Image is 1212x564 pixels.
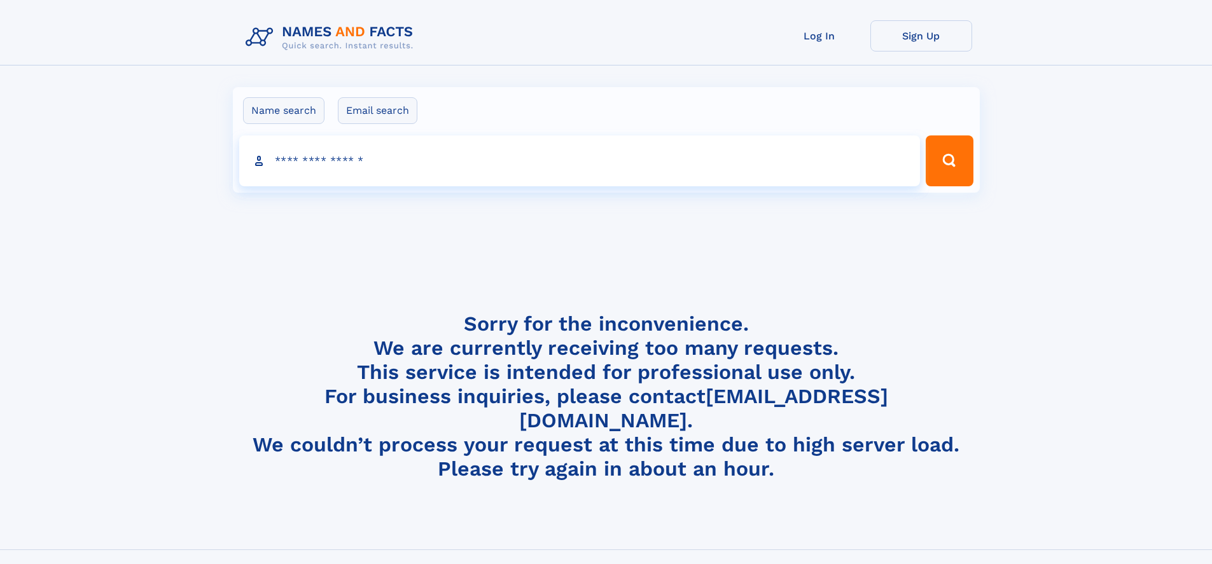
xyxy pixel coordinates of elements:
[239,135,921,186] input: search input
[926,135,973,186] button: Search Button
[240,20,424,55] img: Logo Names and Facts
[243,97,324,124] label: Name search
[519,384,888,432] a: [EMAIL_ADDRESS][DOMAIN_NAME]
[240,312,972,481] h4: Sorry for the inconvenience. We are currently receiving too many requests. This service is intend...
[870,20,972,52] a: Sign Up
[338,97,417,124] label: Email search
[769,20,870,52] a: Log In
